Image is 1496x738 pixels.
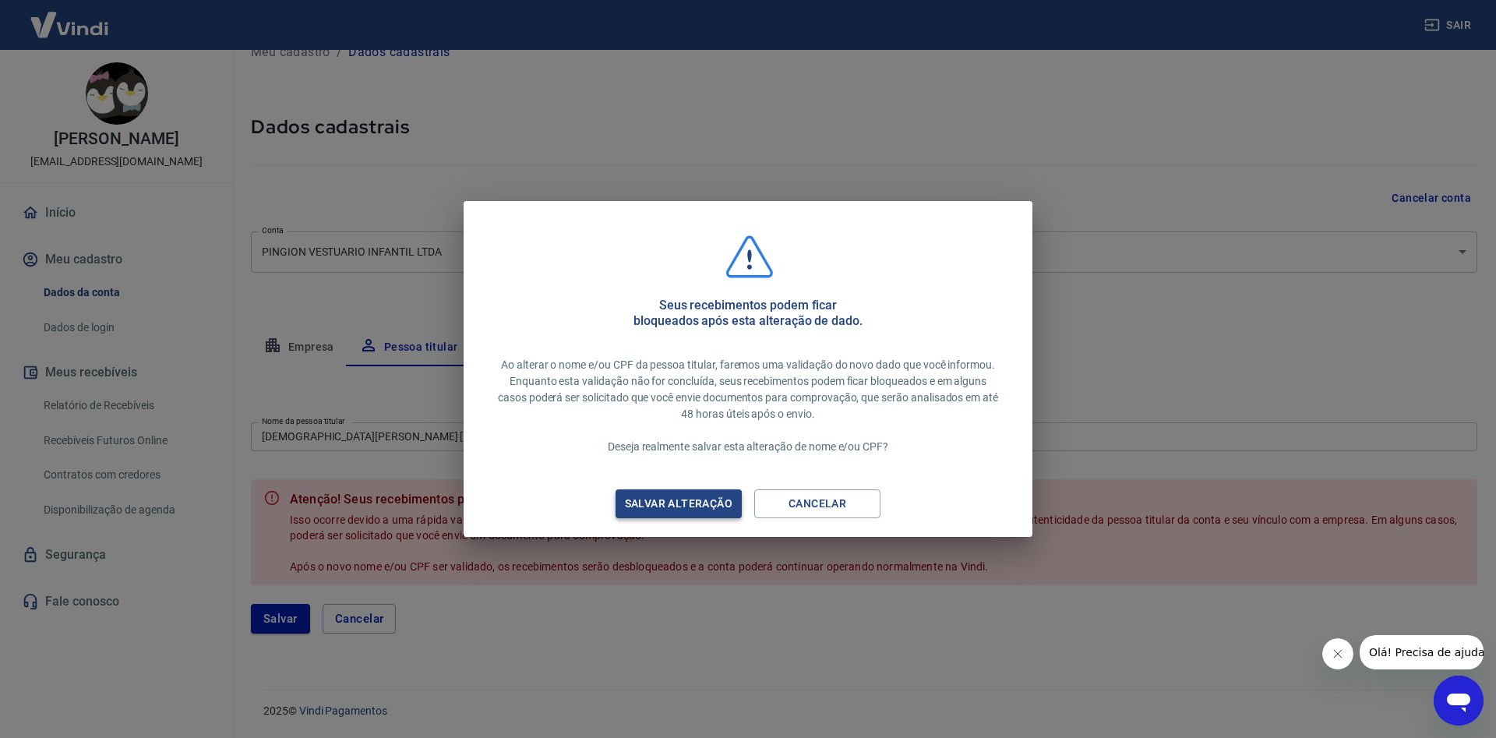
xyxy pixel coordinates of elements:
p: Ao alterar o nome e/ou CPF da pessoa titular, faremos uma validação do novo dado que você informo... [495,357,1001,455]
iframe: Mensagem da empresa [1360,635,1484,669]
button: Salvar alteração [616,489,742,518]
h5: Seus recebimentos podem ficar bloqueados após esta alteração de dado. [633,298,863,329]
iframe: Botão para abrir a janela de mensagens [1434,676,1484,726]
div: Salvar alteração [606,494,751,514]
iframe: Fechar mensagem [1322,638,1353,669]
button: Cancelar [754,489,880,518]
span: Olá! Precisa de ajuda? [9,11,131,23]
